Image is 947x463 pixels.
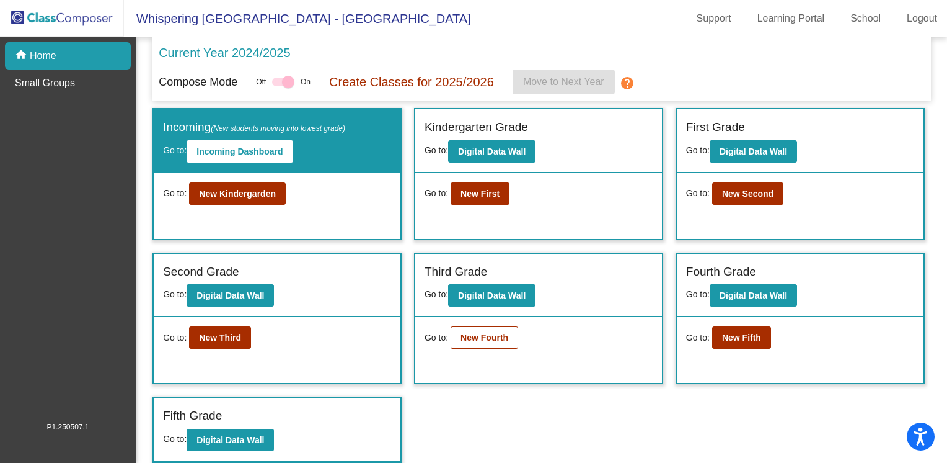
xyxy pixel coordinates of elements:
[189,326,251,349] button: New Third
[458,146,526,156] b: Digital Data Wall
[710,284,797,307] button: Digital Data Wall
[196,146,283,156] b: Incoming Dashboard
[425,187,448,200] span: Go to:
[687,9,741,29] a: Support
[425,263,487,281] label: Third Grade
[448,140,535,163] button: Digital Data Wall
[189,182,286,205] button: New Kindergarden
[301,76,311,88] span: On
[686,289,710,299] span: Go to:
[451,326,518,349] button: New Fourth
[451,182,509,205] button: New First
[163,145,187,155] span: Go to:
[686,187,710,200] span: Go to:
[187,284,274,307] button: Digital Data Wall
[523,76,604,87] span: Move to Next Year
[163,187,187,200] span: Go to:
[460,333,508,343] b: New Fourth
[15,76,75,91] p: Small Groups
[840,9,891,29] a: School
[686,145,710,155] span: Go to:
[211,124,345,133] span: (New students moving into lowest grade)
[712,182,783,205] button: New Second
[722,189,773,199] b: New Second
[720,146,787,156] b: Digital Data Wall
[199,333,241,343] b: New Third
[686,331,710,344] span: Go to:
[513,70,615,94] button: Move to Next Year
[159,74,237,91] p: Compose Mode
[196,290,264,300] b: Digital Data Wall
[163,331,187,344] span: Go to:
[425,331,448,344] span: Go to:
[425,145,448,155] span: Go to:
[722,333,761,343] b: New Fifth
[256,76,266,88] span: Off
[187,429,274,451] button: Digital Data Wall
[163,407,222,425] label: Fifth Grade
[686,119,745,137] label: First Grade
[30,48,56,63] p: Home
[712,326,771,349] button: New Fifth
[620,76,635,91] mat-icon: help
[425,289,448,299] span: Go to:
[720,290,787,300] b: Digital Data Wall
[199,189,276,199] b: New Kindergarden
[15,48,30,63] mat-icon: home
[159,43,290,62] p: Current Year 2024/2025
[747,9,835,29] a: Learning Portal
[460,189,500,199] b: New First
[163,263,239,281] label: Second Grade
[163,289,187,299] span: Go to:
[448,284,535,307] button: Digital Data Wall
[196,435,264,445] b: Digital Data Wall
[329,73,494,91] p: Create Classes for 2025/2026
[163,434,187,444] span: Go to:
[897,9,947,29] a: Logout
[163,119,345,137] label: Incoming
[710,140,797,163] button: Digital Data Wall
[686,263,756,281] label: Fourth Grade
[187,140,293,163] button: Incoming Dashboard
[425,119,528,137] label: Kindergarten Grade
[458,290,526,300] b: Digital Data Wall
[124,9,471,29] span: Whispering [GEOGRAPHIC_DATA] - [GEOGRAPHIC_DATA]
